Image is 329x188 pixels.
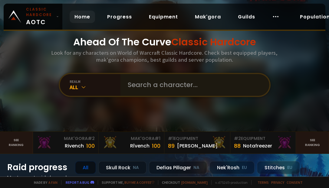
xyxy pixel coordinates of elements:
div: Stitches [257,161,300,174]
div: Rîvench [130,142,150,150]
div: Equipment [234,135,292,142]
div: 89 [168,142,175,150]
div: [PERSON_NAME] [177,142,218,150]
input: Search a character... [124,74,262,96]
a: Buy me a coffee [124,180,154,185]
span: Classic Hardcore [171,35,256,49]
a: Equipment [144,11,183,23]
div: Notafreezer [243,142,272,150]
div: 88 [234,142,241,150]
a: Mak'Gora#1Rîvench100 [99,132,164,154]
span: AOTC [26,7,54,27]
a: a fan [48,180,58,185]
span: v. d752d5 - production [211,180,248,185]
div: Equipment [168,135,226,142]
a: [DOMAIN_NAME] [181,180,208,185]
small: EU [287,165,292,171]
a: #2Equipment88Notafreezer [230,132,296,154]
span: Checkout [158,180,208,185]
a: Privacy [271,180,284,185]
a: Home [70,11,95,23]
div: Skull Rock [98,161,146,174]
div: Nek'Rosh [209,161,255,174]
a: Report a bug [66,180,89,185]
span: # 1 [155,135,160,141]
a: Classic HardcoreAOTC [4,4,62,30]
div: Mak'Gora [37,135,95,142]
span: # 2 [234,135,241,141]
h1: Ahead Of The Curve [73,35,256,49]
div: realm [70,79,120,84]
a: Terms [258,180,269,185]
a: Seeranking [296,132,329,154]
div: Mak'Gora [102,135,160,142]
span: Made by [30,180,58,185]
span: Support me, [98,180,154,185]
small: NA [193,165,199,171]
h1: Raid progress [7,161,68,174]
a: Consent [287,180,303,185]
span: # 2 [88,135,95,141]
div: All [70,84,120,91]
a: Mak'gora [190,11,226,23]
div: Rivench [65,142,84,150]
div: 100 [152,142,160,150]
a: Guilds [233,11,260,23]
a: Mak'Gora#2Rivench100 [33,132,99,154]
a: Progress [102,11,137,23]
div: All [75,161,96,174]
div: 100 [86,142,95,150]
small: EU [242,165,247,171]
a: #1Equipment89[PERSON_NAME] [164,132,230,154]
h3: Look for any characters on World of Warcraft Classic Hardcore. Check best equipped players, mak'g... [49,49,280,63]
small: NA [133,165,139,171]
div: Defias Pillager [149,161,207,174]
small: Classic Hardcore [26,7,54,18]
span: # 1 [168,135,174,141]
